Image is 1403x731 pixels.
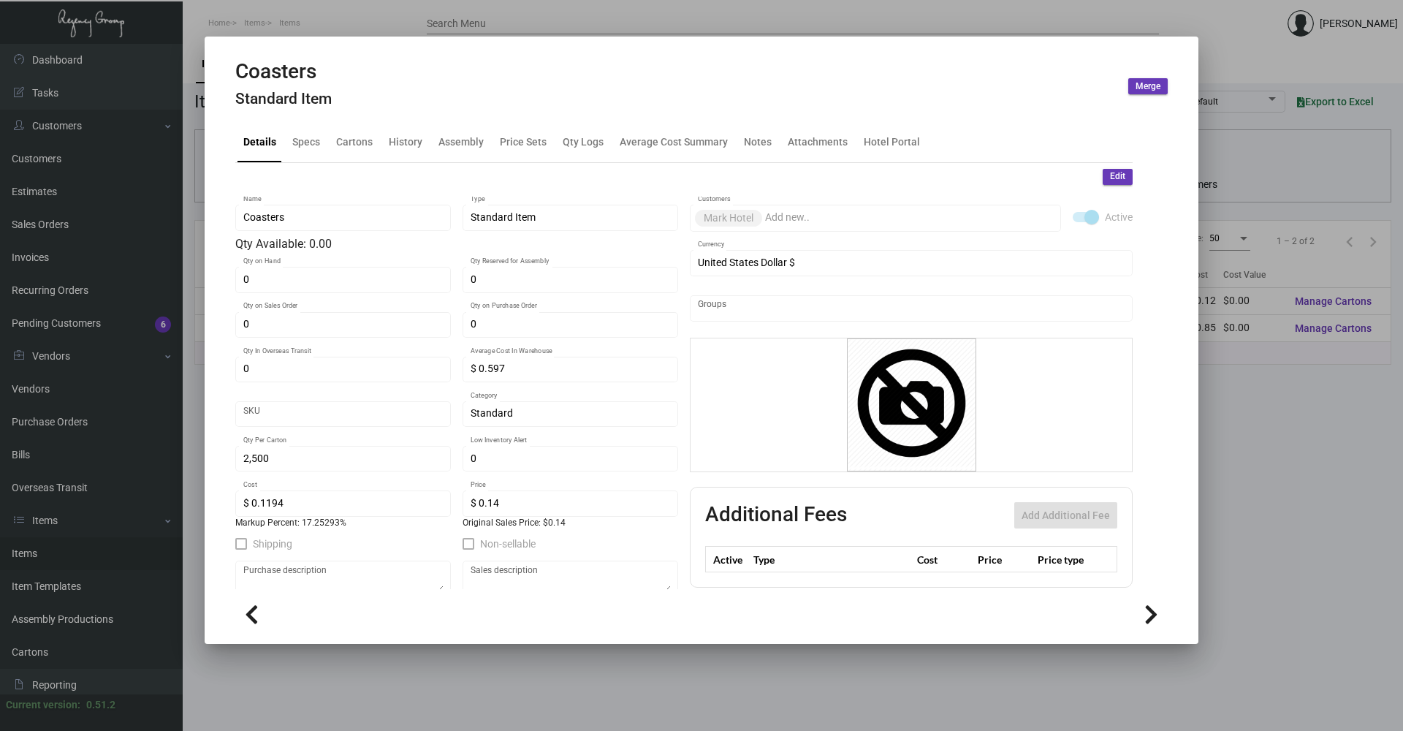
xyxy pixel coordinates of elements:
[1110,170,1125,183] span: Edit
[336,135,373,150] div: Cartons
[974,547,1034,572] th: Price
[563,135,604,150] div: Qty Logs
[913,547,973,572] th: Cost
[86,697,115,713] div: 0.51.2
[1128,78,1168,94] button: Merge
[243,135,276,150] div: Details
[1014,502,1117,529] button: Add Additional Fee
[1136,80,1160,93] span: Merge
[480,535,536,553] span: Non-sellable
[620,135,728,150] div: Average Cost Summary
[1034,547,1100,572] th: Price type
[1103,169,1133,185] button: Edit
[705,502,847,529] h2: Additional Fees
[235,59,332,84] h2: Coasters
[292,135,320,150] div: Specs
[235,90,332,108] h4: Standard Item
[750,547,913,572] th: Type
[389,135,422,150] div: History
[1105,208,1133,226] span: Active
[500,135,547,150] div: Price Sets
[698,303,1125,314] input: Add new..
[744,135,772,150] div: Notes
[253,535,292,553] span: Shipping
[864,135,920,150] div: Hotel Portal
[706,547,750,572] th: Active
[235,235,678,253] div: Qty Available: 0.00
[765,212,1054,224] input: Add new..
[788,135,848,150] div: Attachments
[438,135,484,150] div: Assembly
[6,697,80,713] div: Current version:
[695,210,762,227] mat-chip: Mark Hotel
[1022,510,1110,521] span: Add Additional Fee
